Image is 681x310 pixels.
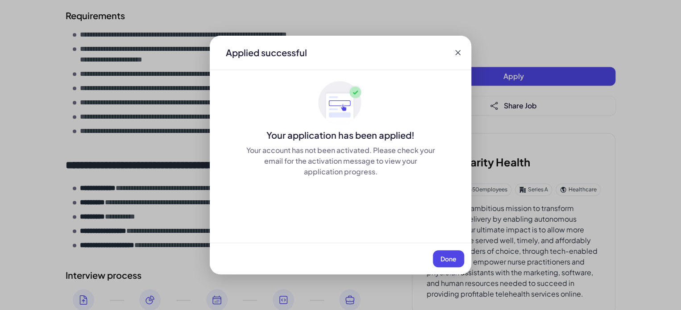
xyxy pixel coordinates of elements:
div: Your account has not been activated. Please check your email for the activation message to view y... [245,145,436,177]
img: ApplyedMaskGroup3.svg [318,81,363,125]
span: Done [440,255,457,263]
button: Done [433,250,464,267]
div: Applied successful [226,46,307,59]
div: Your application has been applied! [210,129,471,141]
